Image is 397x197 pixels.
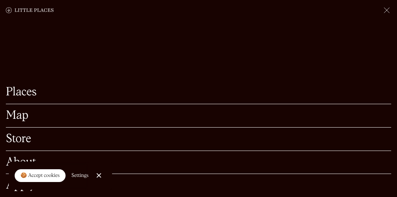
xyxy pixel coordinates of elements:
a: 🍪 Accept cookies [15,169,66,182]
a: Close Cookie Popup [92,168,106,183]
a: Apply [6,180,391,191]
a: Settings [71,167,89,184]
div: 🍪 Accept cookies [21,172,60,179]
a: Places [6,87,391,98]
a: About [6,157,391,168]
a: Store [6,133,391,145]
div: Settings [71,173,89,178]
a: Map [6,110,391,121]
